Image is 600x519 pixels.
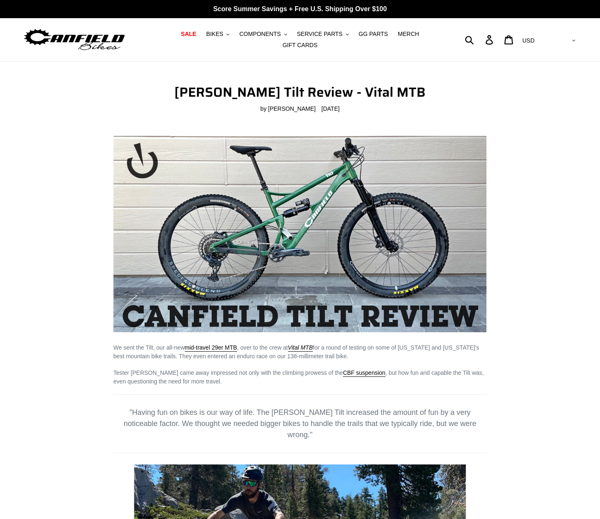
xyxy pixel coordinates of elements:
em: Vital MTB [288,344,313,351]
p: " [113,407,486,440]
span: SERVICE PARTS [297,31,342,38]
time: [DATE] [321,105,340,112]
a: GIFT CARDS [279,40,322,51]
a: mid-travel 29er MTB [185,344,237,352]
button: COMPONENTS [235,29,291,40]
p: Tester [PERSON_NAME] came away impressed not only with the climbing prowess of the , but how fun ... [113,369,486,386]
span: GG PARTS [359,31,388,38]
h1: [PERSON_NAME] Tilt Review - Vital MTB [113,84,486,100]
span: GIFT CARDS [283,42,318,49]
input: Search [469,31,490,49]
a: GG PARTS [355,29,392,40]
span: SALE [181,31,196,38]
img: Canfield Tilt Review | Vital MTB [113,136,486,332]
span: MERCH [398,31,419,38]
span: BIKES [206,31,223,38]
a: Vital MTB [288,344,313,352]
span: by [PERSON_NAME] [260,105,316,113]
span: COMPONENTS [239,31,281,38]
img: Canfield Bikes [23,27,126,53]
button: SERVICE PARTS [293,29,352,40]
p: We sent the Tilt, our all-new , over to the crew at for a round of testing on some of [US_STATE] ... [113,335,486,361]
button: BIKES [202,29,233,40]
a: SALE [177,29,200,40]
a: CBF suspension [343,369,386,377]
span: Having fun on bikes is our way of life. The [PERSON_NAME] Tilt increased the amount of fun by a v... [124,408,476,439]
a: MERCH [394,29,423,40]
